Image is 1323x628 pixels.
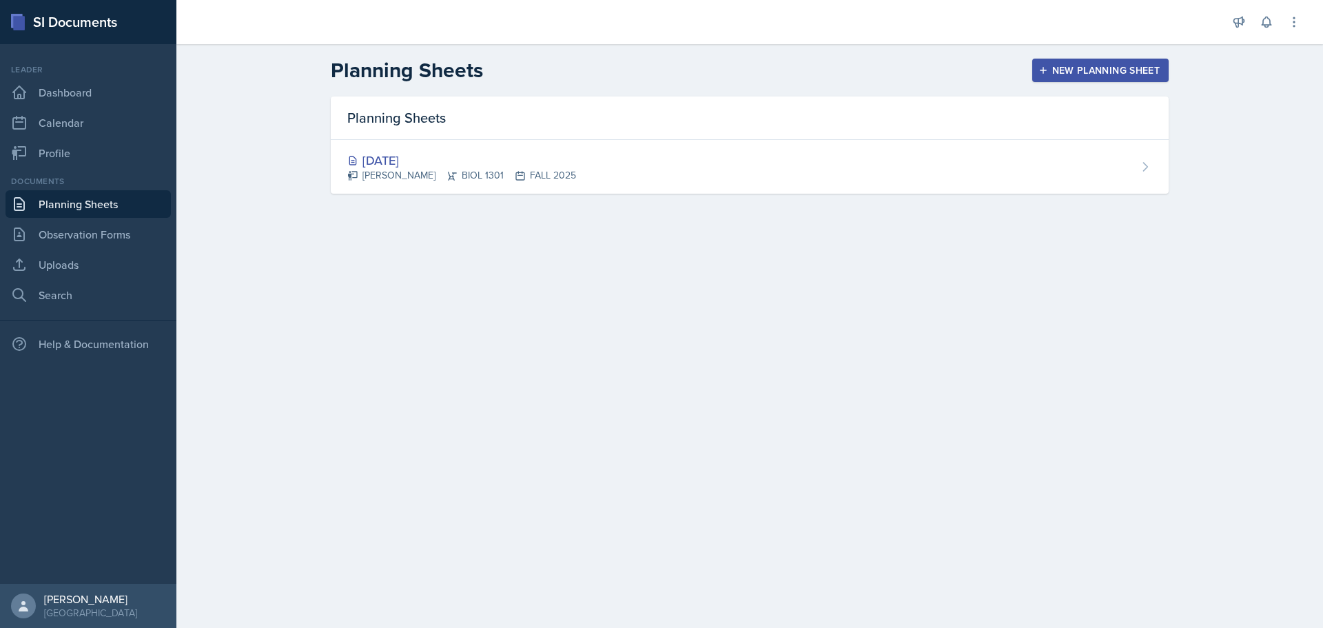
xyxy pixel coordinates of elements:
div: Documents [6,175,171,188]
div: Help & Documentation [6,330,171,358]
a: Calendar [6,109,171,136]
a: Planning Sheets [6,190,171,218]
h2: Planning Sheets [331,58,483,83]
div: Planning Sheets [331,97,1169,140]
div: New Planning Sheet [1041,65,1160,76]
div: [PERSON_NAME] [44,592,137,606]
button: New Planning Sheet [1032,59,1169,82]
a: Dashboard [6,79,171,106]
div: [GEOGRAPHIC_DATA] [44,606,137,620]
a: Search [6,281,171,309]
a: Observation Forms [6,221,171,248]
div: Leader [6,63,171,76]
a: Uploads [6,251,171,278]
a: [DATE] [PERSON_NAME]BIOL 1301FALL 2025 [331,140,1169,194]
a: Profile [6,139,171,167]
div: [DATE] [347,151,576,170]
div: [PERSON_NAME] BIOL 1301 FALL 2025 [347,168,576,183]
